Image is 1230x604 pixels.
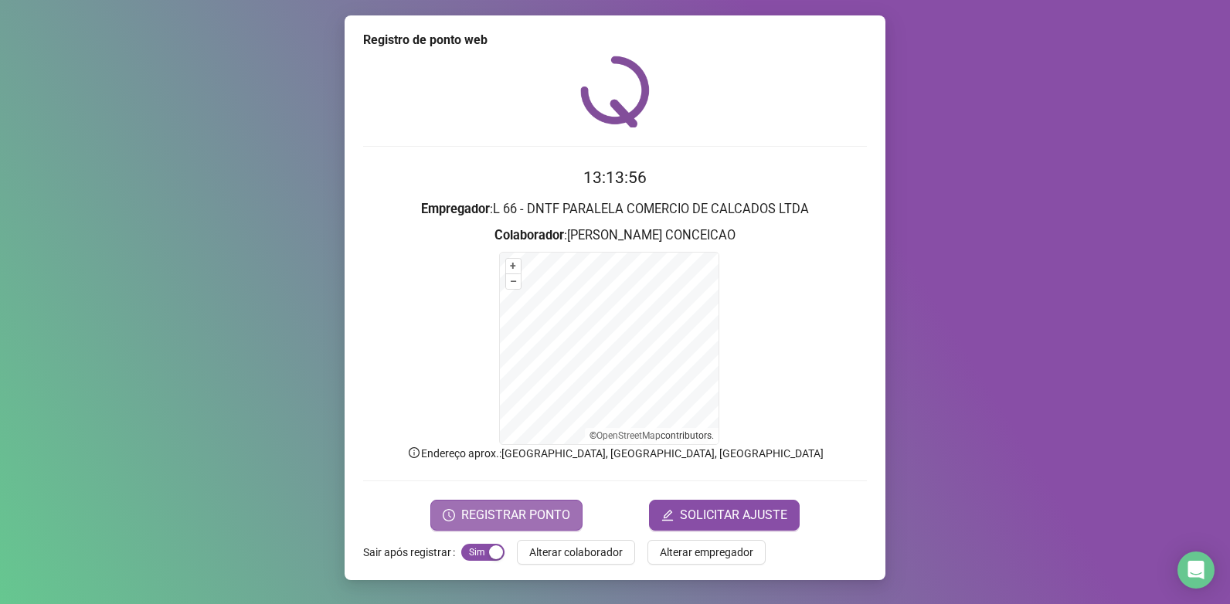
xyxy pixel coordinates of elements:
label: Sair após registrar [363,540,461,565]
span: SOLICITAR AJUSTE [680,506,787,524]
li: © contributors. [590,430,714,441]
h3: : [PERSON_NAME] CONCEICAO [363,226,867,246]
time: 13:13:56 [583,168,647,187]
h3: : L 66 - DNTF PARALELA COMERCIO DE CALCADOS LTDA [363,199,867,219]
button: REGISTRAR PONTO [430,500,583,531]
p: Endereço aprox. : [GEOGRAPHIC_DATA], [GEOGRAPHIC_DATA], [GEOGRAPHIC_DATA] [363,445,867,462]
span: REGISTRAR PONTO [461,506,570,524]
span: clock-circle [443,509,455,521]
span: Alterar colaborador [529,544,623,561]
button: Alterar empregador [647,540,766,565]
button: + [506,259,521,273]
span: info-circle [407,446,421,460]
button: Alterar colaborador [517,540,635,565]
button: – [506,274,521,289]
div: Open Intercom Messenger [1177,551,1215,589]
strong: Colaborador [494,228,564,243]
span: Alterar empregador [660,544,753,561]
div: Registro de ponto web [363,31,867,49]
img: QRPoint [580,56,650,127]
a: OpenStreetMap [596,430,661,441]
span: edit [661,509,674,521]
button: editSOLICITAR AJUSTE [649,500,800,531]
strong: Empregador [421,202,490,216]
